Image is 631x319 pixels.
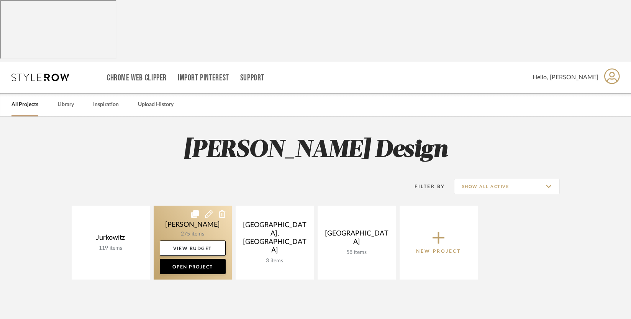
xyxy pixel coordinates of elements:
a: Inspiration [93,100,119,110]
div: [GEOGRAPHIC_DATA], [GEOGRAPHIC_DATA] [242,221,308,258]
div: 119 items [78,245,144,252]
a: Upload History [138,100,174,110]
h2: [PERSON_NAME] Design [40,136,592,165]
a: Support [240,75,264,81]
div: 3 items [242,258,308,264]
a: Library [57,100,74,110]
a: View Budget [160,240,226,256]
a: Import Pinterest [178,75,229,81]
div: [GEOGRAPHIC_DATA] [324,229,390,249]
a: All Projects [11,100,38,110]
button: New Project [400,206,478,280]
a: Open Project [160,259,226,274]
a: Chrome Web Clipper [107,75,167,81]
div: 58 items [324,249,390,256]
span: Hello, [PERSON_NAME] [533,73,598,82]
div: Filter By [405,183,445,190]
div: Jurkowitz [78,234,144,245]
p: New Project [416,247,461,255]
